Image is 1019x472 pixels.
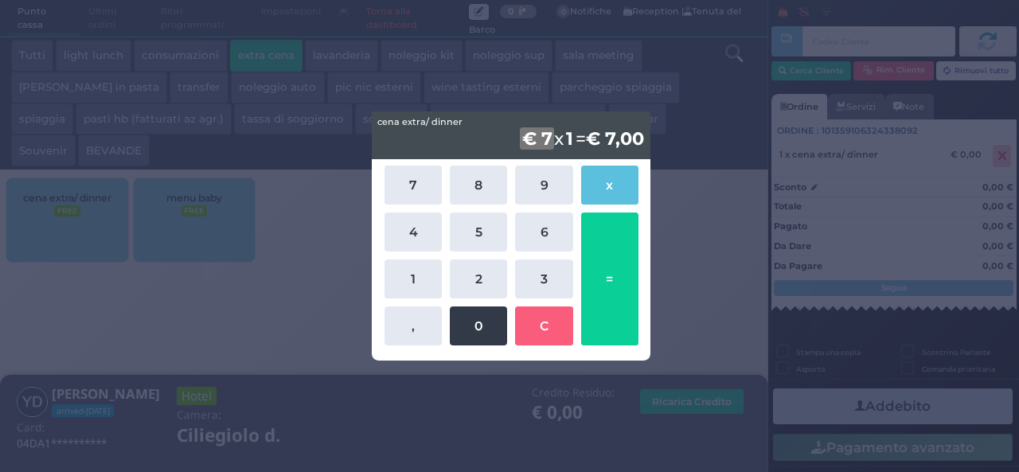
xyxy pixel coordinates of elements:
button: x [581,166,638,205]
button: C [515,306,572,345]
b: € 7 [520,127,555,150]
button: 6 [515,213,572,252]
button: 1 [385,259,442,298]
button: 4 [385,213,442,252]
button: , [385,306,442,345]
button: = [581,213,638,345]
span: cena extra/ dinner [377,115,463,129]
button: 2 [450,259,507,298]
button: 3 [515,259,572,298]
button: 9 [515,166,572,205]
b: 1 [564,127,576,150]
button: 7 [385,166,442,205]
button: 8 [450,166,507,205]
b: € 7,00 [586,127,644,150]
button: 0 [450,306,507,345]
button: 5 [450,213,507,252]
div: x = [372,111,650,159]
